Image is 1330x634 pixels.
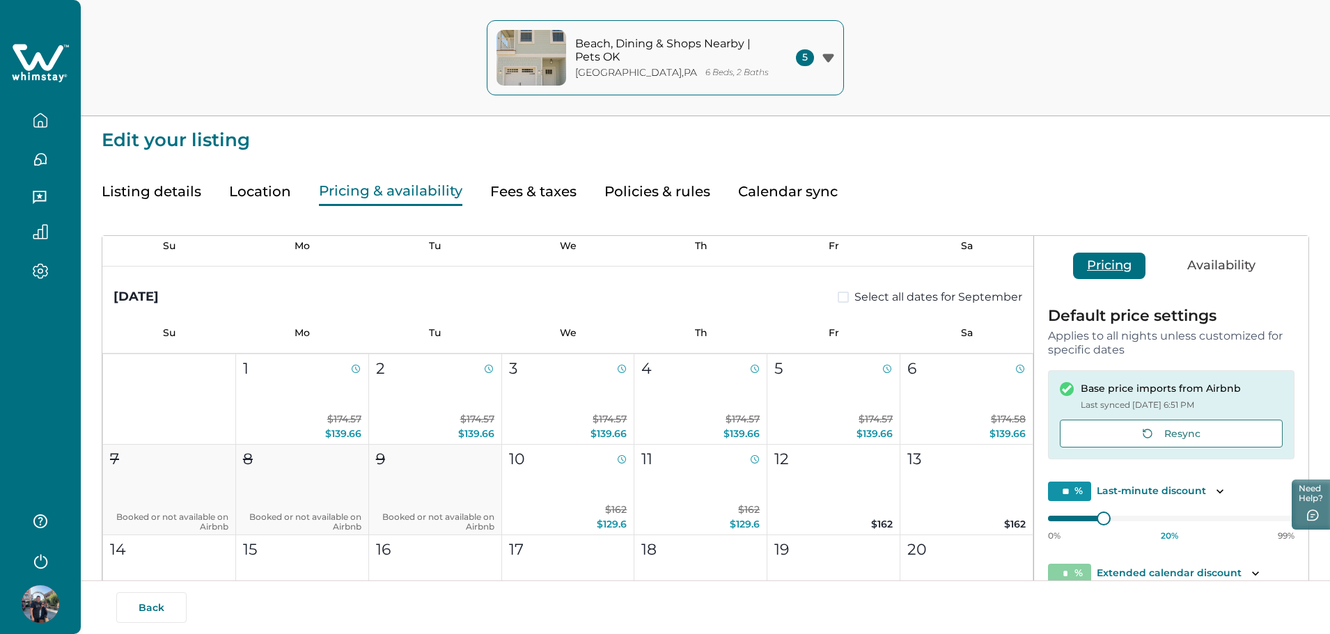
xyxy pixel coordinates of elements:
[593,413,627,425] span: $174.57
[1073,253,1145,279] button: Pricing
[458,427,494,440] span: $139.66
[1161,530,1178,541] p: 20 %
[1004,518,1026,530] span: $162
[907,357,916,380] p: 6
[1048,329,1294,356] p: Applies to all nights unless customized for specific dates
[705,68,769,78] p: 6 Beds, 2 Baths
[634,327,767,339] p: Th
[907,447,921,470] p: 13
[1060,420,1283,447] button: Resync
[103,445,236,535] button: 7Booked or not available on Airbnb
[509,447,525,470] p: 10
[368,327,501,339] p: Tu
[605,503,627,516] span: $162
[102,327,235,339] p: Su
[1081,398,1241,412] p: Last synced [DATE] 6:51 PM
[102,177,201,206] button: Listing details
[376,447,385,470] p: 9
[726,413,760,425] span: $174.57
[900,445,1033,535] button: 13$162
[597,518,627,530] span: $129.6
[368,240,501,252] p: Tu
[767,240,900,252] p: Fr
[243,512,361,532] p: Booked or not available on Airbnb
[102,116,1309,150] p: Edit your listing
[501,327,634,339] p: We
[327,413,361,425] span: $174.57
[110,512,228,532] p: Booked or not available on Airbnb
[243,538,257,561] p: 15
[236,535,369,626] button: 15$162
[634,445,767,535] button: 11$162$129.6
[641,538,657,561] p: 18
[900,327,1033,339] p: Sa
[1048,308,1294,324] p: Default price settings
[1173,253,1269,279] button: Availability
[110,538,126,561] p: 14
[501,240,634,252] p: We
[1048,530,1061,541] p: 0%
[103,535,236,626] button: 14$162
[369,445,502,535] button: 9Booked or not available on Airbnb
[723,427,760,440] span: $139.66
[900,240,1033,252] p: Sa
[243,447,253,470] p: 8
[1081,382,1241,396] p: Base price imports from Airbnb
[496,30,566,86] img: property-cover
[774,447,789,470] p: 12
[907,538,927,561] p: 20
[796,49,814,66] span: 5
[871,518,893,530] span: $162
[235,327,368,339] p: Mo
[502,535,635,626] button: 17$184
[376,538,391,561] p: 16
[509,538,524,561] p: 17
[243,357,249,380] p: 1
[575,67,697,79] p: [GEOGRAPHIC_DATA] , PA
[502,445,635,535] button: 10$162$129.6
[856,427,893,440] span: $139.66
[590,427,627,440] span: $139.66
[854,289,1022,306] span: Select all dates for September
[604,177,710,206] button: Policies & rules
[859,413,893,425] span: $174.57
[641,447,652,470] p: 11
[369,535,502,626] button: 16$162
[102,240,235,252] p: Su
[325,427,361,440] span: $139.66
[1212,483,1228,500] button: Toggle description
[900,535,1033,626] button: 20$184
[319,177,462,206] button: Pricing & availability
[634,240,767,252] p: Th
[1097,484,1206,498] p: Last-minute discount
[1278,530,1294,541] p: 99%
[1247,565,1264,582] button: Toggle description
[634,535,767,626] button: 18$184
[767,354,900,445] button: 5$174.57$139.66
[376,512,494,532] p: Booked or not available on Airbnb
[236,445,369,535] button: 8Booked or not available on Airbnb
[900,354,1033,445] button: 6$174.58$139.66
[738,503,760,516] span: $162
[774,538,789,561] p: 19
[641,357,652,380] p: 4
[730,518,760,530] span: $129.6
[991,413,1026,425] span: $174.58
[114,287,159,306] div: [DATE]
[487,20,844,95] button: property-coverBeach, Dining & Shops Nearby | Pets OK[GEOGRAPHIC_DATA],PA6 Beds, 2 Baths5
[575,37,763,64] p: Beach, Dining & Shops Nearby | Pets OK
[376,357,385,380] p: 2
[634,354,767,445] button: 4$174.57$139.66
[738,177,838,206] button: Calendar sync
[22,585,59,623] img: Whimstay Host
[502,354,635,445] button: 3$174.57$139.66
[369,354,502,445] button: 2$174.57$139.66
[229,177,291,206] button: Location
[989,427,1026,440] span: $139.66
[236,354,369,445] button: 1$174.57$139.66
[767,327,900,339] p: Fr
[110,447,119,470] p: 7
[767,535,900,626] button: 19$184
[767,445,900,535] button: 12$162
[774,357,783,380] p: 5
